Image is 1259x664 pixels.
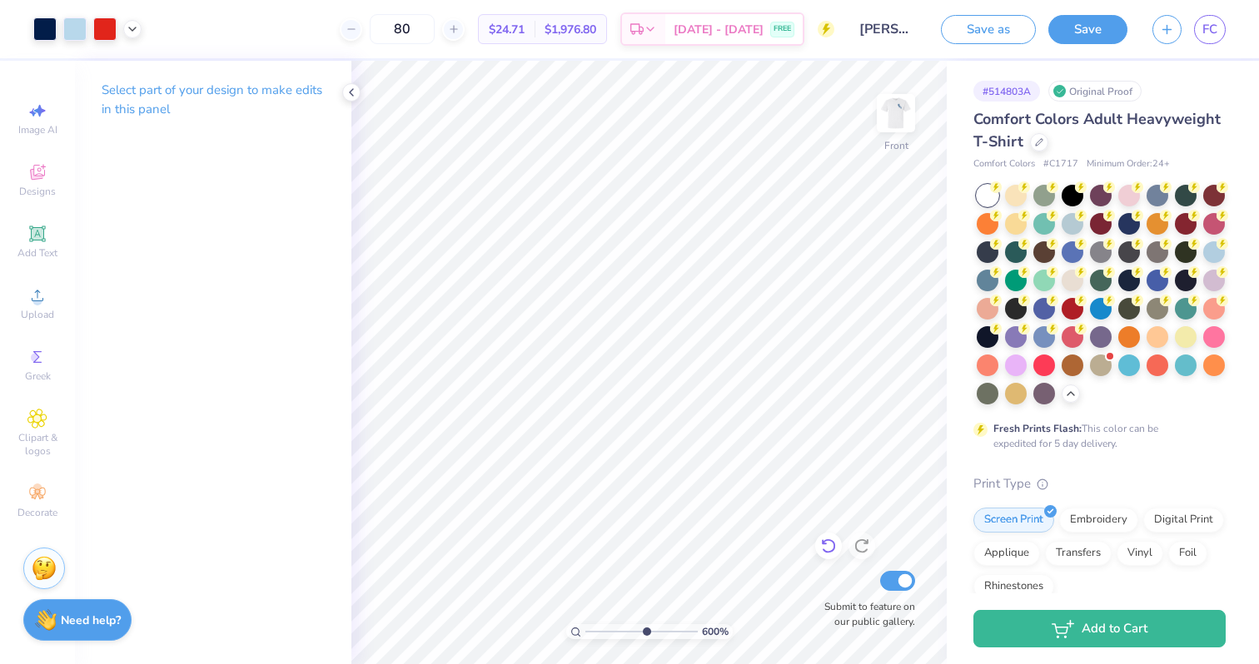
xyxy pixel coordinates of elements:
span: [DATE] - [DATE] [674,21,764,38]
span: Comfort Colors Adult Heavyweight T-Shirt [973,109,1221,151]
span: Image AI [18,123,57,136]
span: # C1717 [1043,157,1078,171]
span: $1,976.80 [545,21,596,38]
span: Comfort Colors [973,157,1035,171]
span: Upload [21,308,54,321]
button: Save [1048,15,1127,44]
div: Digital Print [1143,508,1224,533]
a: FC [1194,15,1226,44]
p: Select part of your design to make edits in this panel [102,81,325,119]
div: Foil [1168,541,1207,566]
span: $24.71 [489,21,525,38]
button: Save as [941,15,1036,44]
button: Add to Cart [973,610,1226,647]
div: # 514803A [973,81,1040,102]
span: Minimum Order: 24 + [1087,157,1170,171]
label: Submit to feature on our public gallery. [815,599,915,629]
span: 600 % [702,624,729,639]
div: Original Proof [1048,81,1142,102]
span: FREE [774,23,791,35]
div: This color can be expedited for 5 day delivery. [993,421,1198,451]
div: Transfers [1045,541,1112,566]
strong: Fresh Prints Flash: [993,422,1082,435]
div: Screen Print [973,508,1054,533]
input: – – [370,14,435,44]
span: FC [1202,20,1217,39]
div: Print Type [973,474,1226,493]
span: Clipart & logos [8,431,67,458]
span: Decorate [17,506,57,519]
span: Add Text [17,246,57,260]
div: Vinyl [1117,541,1163,566]
span: Greek [25,369,51,383]
div: Applique [973,541,1040,566]
span: Designs [19,185,56,198]
input: Untitled Design [847,12,928,46]
div: Embroidery [1059,508,1138,533]
strong: Need help? [61,612,121,628]
div: Front [884,138,908,153]
img: Front [879,97,913,130]
div: Rhinestones [973,574,1054,599]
